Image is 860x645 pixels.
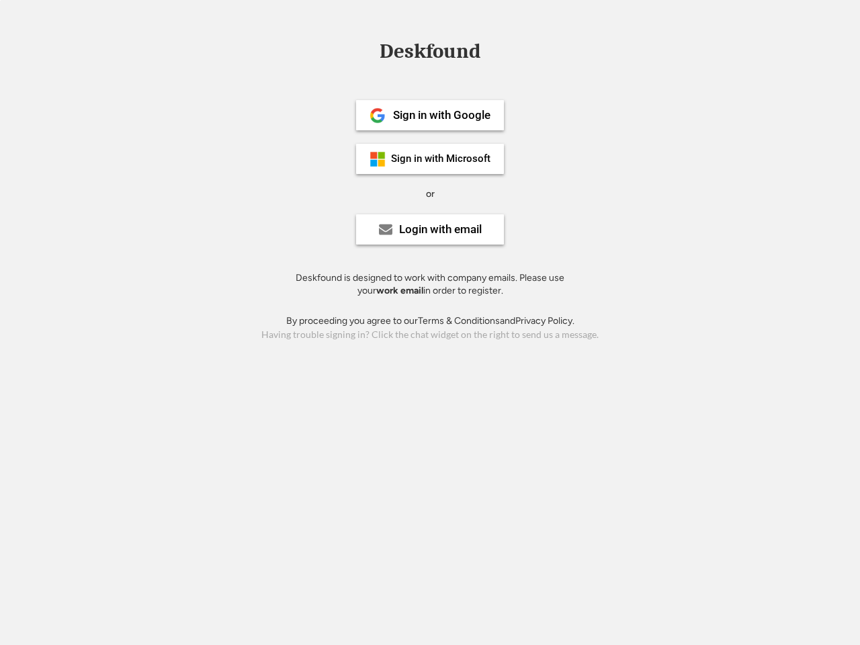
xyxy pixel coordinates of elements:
div: Sign in with Microsoft [391,154,490,164]
a: Privacy Policy. [515,315,574,327]
img: 1024px-Google__G__Logo.svg.png [370,107,386,124]
div: or [426,187,435,201]
div: Sign in with Google [393,110,490,121]
div: Deskfound [373,41,487,62]
img: ms-symbollockup_mssymbol_19.png [370,151,386,167]
div: By proceeding you agree to our and [286,314,574,328]
a: Terms & Conditions [418,315,500,327]
div: Login with email [399,224,482,235]
strong: work email [376,285,423,296]
div: Deskfound is designed to work with company emails. Please use your in order to register. [279,271,581,298]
